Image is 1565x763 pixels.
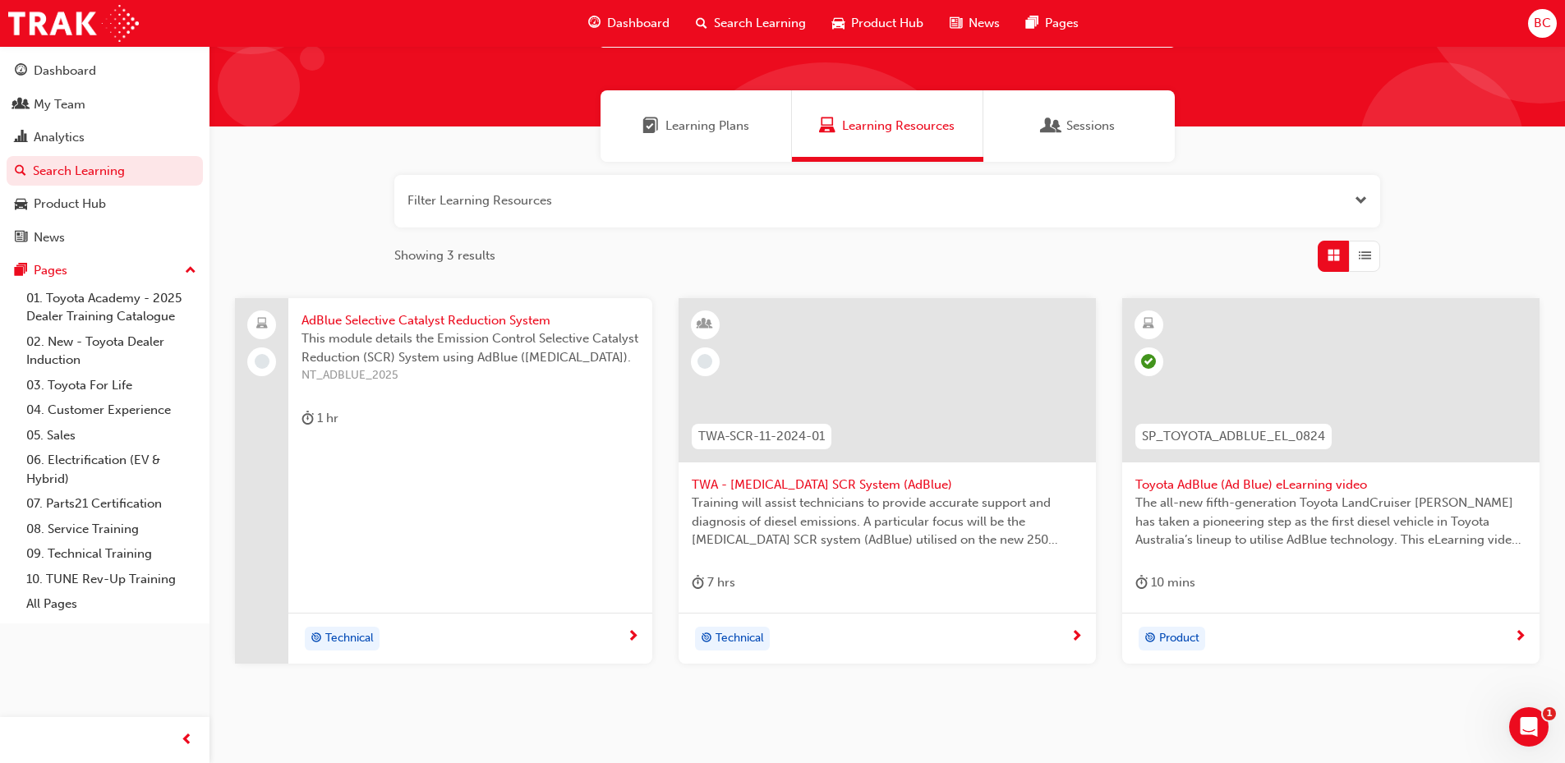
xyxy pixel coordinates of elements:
[1045,14,1079,33] span: Pages
[1142,427,1325,446] span: SP_TOYOTA_ADBLUE_EL_0824
[692,572,704,593] span: duration-icon
[301,366,639,385] span: NT_ADBLUE_2025
[301,408,314,429] span: duration-icon
[792,90,983,162] a: Learning ResourcesLearning Resources
[15,264,27,278] span: pages-icon
[627,630,639,645] span: next-icon
[7,122,203,153] a: Analytics
[34,228,65,247] div: News
[1070,630,1083,645] span: next-icon
[7,255,203,286] button: Pages
[1135,572,1148,593] span: duration-icon
[1026,13,1038,34] span: pages-icon
[832,13,845,34] span: car-icon
[20,541,203,567] a: 09. Technical Training
[34,95,85,114] div: My Team
[7,53,203,255] button: DashboardMy TeamAnalyticsSearch LearningProduct HubNews
[819,117,835,136] span: Learning Resources
[15,231,27,246] span: news-icon
[665,117,749,136] span: Learning Plans
[1534,14,1551,33] span: BC
[20,398,203,423] a: 04. Customer Experience
[1543,707,1556,720] span: 1
[819,7,937,40] a: car-iconProduct Hub
[1043,117,1060,136] span: Sessions
[969,14,1000,33] span: News
[683,7,819,40] a: search-iconSearch Learning
[607,14,670,33] span: Dashboard
[1143,314,1154,335] span: learningResourceType_ELEARNING-icon
[937,7,1013,40] a: news-iconNews
[1144,628,1156,650] span: target-icon
[692,494,1083,549] span: Training will assist technicians to provide accurate support and diagnosis of diesel emissions. A...
[15,98,27,113] span: people-icon
[716,629,764,648] span: Technical
[394,246,495,265] span: Showing 3 results
[301,311,639,330] span: AdBlue Selective Catalyst Reduction System
[575,7,683,40] a: guage-iconDashboard
[311,628,322,650] span: target-icon
[1509,707,1549,747] iframe: Intercom live chat
[851,14,923,33] span: Product Hub
[8,5,139,42] img: Trak
[1066,117,1115,136] span: Sessions
[15,64,27,79] span: guage-icon
[1514,630,1526,645] span: next-icon
[1141,354,1156,369] span: learningRecordVerb_PASS-icon
[950,13,962,34] span: news-icon
[255,354,269,369] span: learningRecordVerb_NONE-icon
[1135,476,1526,494] span: Toyota AdBlue (Ad Blue) eLearning video
[20,448,203,491] a: 06. Electrification (EV & Hybrid)
[1355,191,1367,210] button: Open the filter
[7,56,203,86] a: Dashboard
[1135,494,1526,549] span: The all-new fifth-generation Toyota LandCruiser [PERSON_NAME] has taken a pioneering step as the ...
[1528,9,1557,38] button: BC
[692,572,735,593] div: 7 hrs
[20,423,203,448] a: 05. Sales
[714,14,806,33] span: Search Learning
[698,427,825,446] span: TWA-SCR-11-2024-01
[842,117,955,136] span: Learning Resources
[34,128,85,147] div: Analytics
[256,314,268,335] span: laptop-icon
[20,286,203,329] a: 01. Toyota Academy - 2025 Dealer Training Catalogue
[325,629,374,648] span: Technical
[692,476,1083,494] span: TWA - [MEDICAL_DATA] SCR System (AdBlue)
[601,90,792,162] a: Learning PlansLearning Plans
[7,90,203,120] a: My Team
[1328,246,1340,265] span: Grid
[642,117,659,136] span: Learning Plans
[697,354,712,369] span: learningRecordVerb_NONE-icon
[1135,572,1195,593] div: 10 mins
[20,491,203,517] a: 07. Parts21 Certification
[588,13,601,34] span: guage-icon
[1122,298,1540,664] a: SP_TOYOTA_ADBLUE_EL_0824Toyota AdBlue (Ad Blue) eLearning videoThe all-new fifth-generation Toyot...
[34,261,67,280] div: Pages
[701,628,712,650] span: target-icon
[983,90,1175,162] a: SessionsSessions
[185,260,196,282] span: up-icon
[20,591,203,617] a: All Pages
[1159,629,1199,648] span: Product
[34,62,96,80] div: Dashboard
[699,314,711,335] span: learningResourceType_INSTRUCTOR_LED-icon
[1359,246,1371,265] span: List
[679,298,1096,664] a: TWA-SCR-11-2024-01TWA - [MEDICAL_DATA] SCR System (AdBlue)Training will assist technicians to pro...
[181,730,193,751] span: prev-icon
[7,189,203,219] a: Product Hub
[20,373,203,398] a: 03. Toyota For Life
[7,223,203,253] a: News
[20,329,203,373] a: 02. New - Toyota Dealer Induction
[34,195,106,214] div: Product Hub
[15,197,27,212] span: car-icon
[15,164,26,179] span: search-icon
[20,517,203,542] a: 08. Service Training
[696,13,707,34] span: search-icon
[301,329,639,366] span: This module details the Emission Control Selective Catalyst Reduction (SCR) System using AdBlue (...
[235,298,652,664] a: AdBlue Selective Catalyst Reduction SystemThis module details the Emission Control Selective Cata...
[7,156,203,186] a: Search Learning
[1013,7,1092,40] a: pages-iconPages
